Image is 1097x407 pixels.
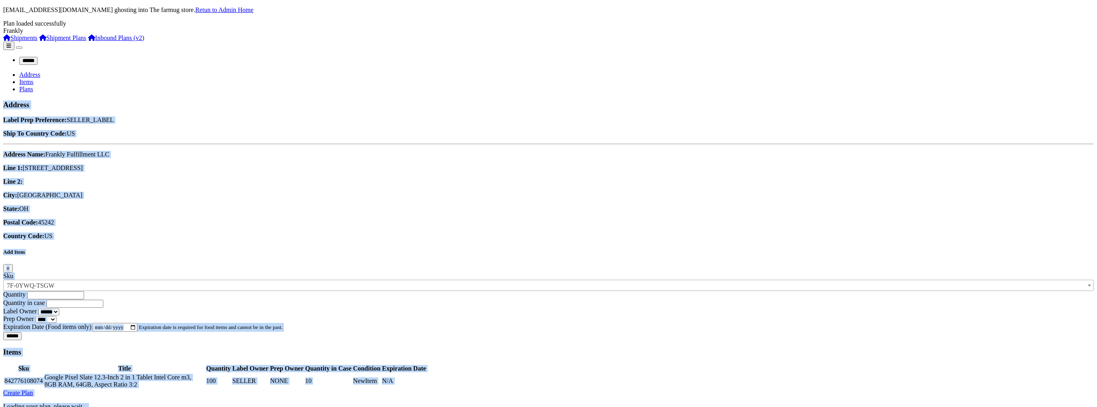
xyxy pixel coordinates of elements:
[3,280,1094,291] span: Pro Sanitize Hand Sanitizer, 8 oz Bottles, 1 Carton, 12 bottles each Carton
[3,164,22,171] strong: Line 1:
[3,219,1094,226] p: 45242
[3,116,1094,124] p: SELLER_LABEL
[3,205,19,212] strong: State:
[3,233,44,239] strong: Country Code:
[305,365,352,373] th: Quantity in Case
[382,365,426,373] th: Expiration Date
[3,164,1094,172] p: [STREET_ADDRESS]
[3,130,67,137] strong: Ship To Country Code:
[3,299,45,306] label: Quantity in case
[6,265,10,271] span: ×
[3,178,22,185] strong: Line 2:
[270,373,304,389] td: NONE
[305,373,352,389] td: 10
[44,373,205,389] td: Google Pixel Slate 12.3-Inch 2 in 1 Tablet Intel Core m3, 8GB RAM, 64GB, Aspect Ratio 3:2
[19,86,33,92] a: Plans
[3,273,13,279] label: Sku
[3,27,1094,34] div: Frankly
[3,151,1094,158] p: Frankly Fulfillment LLC
[3,192,1094,199] p: [GEOGRAPHIC_DATA]
[3,233,1094,240] p: US
[88,34,145,41] a: Inbound Plans (v2)
[39,34,86,41] a: Shipment Plans
[19,71,40,78] a: Address
[3,34,38,41] a: Shipments
[206,373,231,389] td: 100
[3,323,91,330] label: Expiration Date (Food items only)
[232,365,269,373] th: Label Owner
[3,249,1094,255] h5: Add Item
[3,6,1094,14] p: [EMAIL_ADDRESS][DOMAIN_NAME] ghosting into The farmug store.
[353,365,381,373] th: Condition
[206,365,231,373] th: Quantity
[44,365,205,373] th: Title
[139,324,283,330] small: Expiration date is required for food items and cannot be in the past.
[3,219,38,226] strong: Postal Code:
[3,100,1094,109] h3: Address
[19,78,34,85] a: Items
[3,151,45,158] strong: Address Name:
[3,308,37,315] label: Label Owner
[3,192,17,198] strong: City:
[195,6,253,13] a: Retun to Admin Home
[3,205,1094,213] p: OH
[270,365,304,373] th: Prep Owner
[3,315,34,322] label: Prep Owner
[3,389,33,396] a: Create Plan
[16,46,22,49] button: Toggle navigation
[4,373,43,389] td: 842776108074
[232,373,269,389] td: SELLER
[3,130,1094,137] p: US
[3,116,66,123] strong: Label Prep Preference:
[3,264,13,273] button: Close
[3,20,1094,27] div: Plan loaded successfully
[3,348,1094,357] h3: Items
[353,373,381,389] td: NewItem
[4,365,43,373] th: Sku
[4,280,1093,291] span: Pro Sanitize Hand Sanitizer, 8 oz Bottles, 1 Carton, 12 bottles each Carton
[3,291,26,298] label: Quantity
[382,373,426,389] td: N/A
